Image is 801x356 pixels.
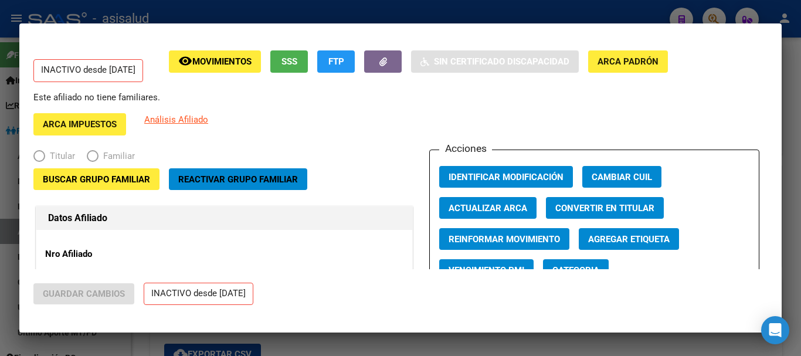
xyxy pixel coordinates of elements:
span: Buscar Grupo Familiar [43,174,150,185]
mat-icon: remove_red_eye [178,54,192,68]
span: ARCA Impuestos [43,120,117,130]
button: Movimientos [169,50,261,72]
mat-radio-group: Elija una opción [33,153,147,164]
button: Agregar Etiqueta [579,228,679,250]
button: SSS [270,50,308,72]
span: Movimientos [192,57,252,67]
span: Agregar Etiqueta [588,234,670,245]
span: Vencimiento PMI [449,265,524,276]
button: Vencimiento PMI [439,259,534,281]
span: Convertir en Titular [555,203,654,213]
button: ARCA Impuestos [33,113,126,135]
button: FTP [317,50,355,72]
p: INACTIVO desde [DATE] [144,283,253,306]
span: ARCA Padrón [598,57,659,67]
button: ARCA Padrón [588,50,668,72]
button: Actualizar ARCA [439,197,537,219]
span: Reactivar Grupo Familiar [178,174,298,185]
button: Cambiar CUIL [582,166,661,188]
button: Sin Certificado Discapacidad [411,50,579,72]
div: Open Intercom Messenger [761,316,789,344]
button: Reinformar Movimiento [439,228,569,250]
span: Sin Certificado Discapacidad [434,57,569,67]
button: Reactivar Grupo Familiar [169,168,307,190]
h3: Acciones [439,141,492,156]
button: Categoria [543,259,609,281]
span: Cambiar CUIL [592,172,652,182]
span: Actualizar ARCA [449,203,527,213]
p: INACTIVO desde [DATE] [33,59,143,82]
button: Buscar Grupo Familiar [33,168,159,190]
span: SSS [281,57,297,67]
span: Categoria [552,265,599,276]
button: Guardar Cambios [33,283,134,304]
span: Análisis Afiliado [144,114,208,125]
span: FTP [328,57,344,67]
p: Nro Afiliado [45,247,152,261]
p: Este afiliado no tiene familiares. [33,91,160,104]
span: Identificar Modificación [449,172,564,182]
span: Titular [45,150,75,163]
span: Guardar Cambios [43,289,125,299]
span: Reinformar Movimiento [449,234,560,245]
span: Familiar [99,150,135,163]
h1: Datos Afiliado [48,211,400,225]
button: Identificar Modificación [439,166,573,188]
button: Convertir en Titular [546,197,664,219]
